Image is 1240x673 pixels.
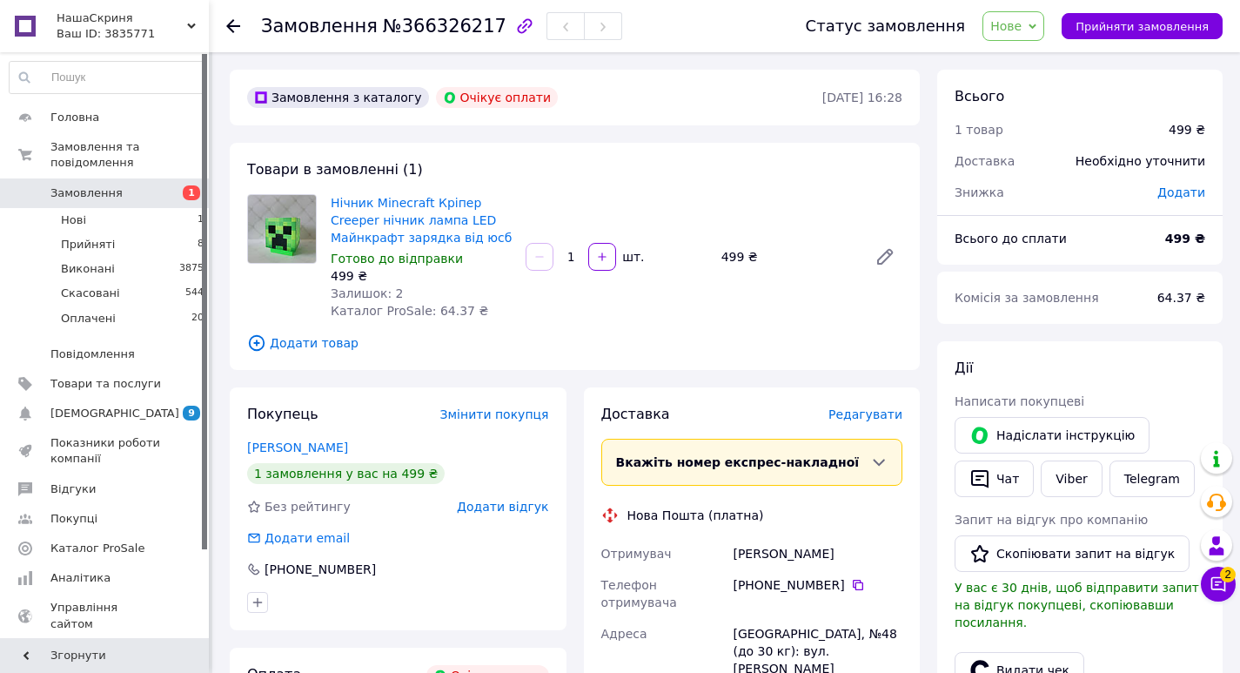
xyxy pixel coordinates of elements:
span: 1 [183,185,200,200]
span: 9 [183,406,200,421]
span: Без рейтингу [265,500,351,514]
span: 3875 [179,261,204,277]
span: Каталог ProSale: 64.37 ₴ [331,304,488,318]
span: Головна [50,110,99,125]
span: Нове [990,19,1022,33]
button: Чат [955,461,1034,497]
span: Нові [61,212,86,228]
span: Додати [1157,185,1205,199]
div: 499 ₴ [331,267,512,285]
span: 1 [198,212,204,228]
div: Додати email [263,529,352,547]
a: [PERSON_NAME] [247,441,348,454]
span: Знижка [955,185,1004,199]
span: Додати товар [247,333,902,353]
div: Статус замовлення [806,17,966,35]
span: Доставка [955,154,1015,168]
div: 499 ₴ [1169,121,1205,138]
span: 2 [1220,567,1236,582]
span: Каталог ProSale [50,541,144,556]
a: Редагувати [868,239,902,274]
div: шт. [618,248,646,266]
a: Telegram [1109,461,1195,497]
span: Прийняти замовлення [1076,20,1209,33]
button: Скопіювати запит на відгук [955,535,1190,572]
div: [PERSON_NAME] [729,538,906,569]
span: Аналітика [50,570,111,586]
span: 20 [191,311,204,326]
span: Змінити покупця [440,407,549,421]
button: Прийняти замовлення [1062,13,1223,39]
div: Ваш ID: 3835771 [57,26,209,42]
span: Повідомлення [50,347,135,362]
div: Повернутися назад [226,17,240,35]
div: Замовлення з каталогу [247,87,429,108]
span: Управління сайтом [50,600,161,631]
div: Очікує оплати [436,87,559,108]
span: Дії [955,360,973,376]
span: Залишок: 2 [331,286,404,300]
span: Замовлення та повідомлення [50,139,209,171]
span: Адреса [601,627,647,641]
span: Замовлення [50,185,123,201]
input: Пошук [10,62,204,93]
a: Нічник Minecraft Кріпер Creeper нічник лампа LED Майнкрафт зарядка від юсб [331,196,512,245]
div: Необхідно уточнити [1065,142,1216,180]
span: №366326217 [383,16,506,37]
span: Отримувач [601,547,672,561]
time: [DATE] 16:28 [822,91,902,104]
span: Виконані [61,261,115,277]
span: Комісія за замовлення [955,291,1099,305]
span: Всього [955,88,1004,104]
div: [PHONE_NUMBER] [733,576,902,594]
span: Товари в замовленні (1) [247,161,423,178]
span: Покупець [247,406,318,422]
span: Показники роботи компанії [50,435,161,467]
div: 499 ₴ [714,245,861,269]
span: Додати відгук [457,500,548,514]
div: [PHONE_NUMBER] [263,561,378,578]
img: Нічник Minecraft Кріпер Creeper нічник лампа LED Майнкрафт зарядка від юсб [248,195,316,263]
span: Вкажіть номер експрес-накладної [616,455,860,469]
span: 8 [198,237,204,252]
div: 1 замовлення у вас на 499 ₴ [247,463,445,484]
span: Товари та послуги [50,376,161,392]
span: Прийняті [61,237,115,252]
span: Оплачені [61,311,116,326]
span: 544 [185,286,204,301]
a: Viber [1041,461,1102,497]
button: Надіслати інструкцію [955,417,1150,454]
span: Замовлення [261,16,378,37]
span: 64.37 ₴ [1157,291,1205,305]
div: Нова Пошта (платна) [623,507,768,524]
span: НашаСкриня [57,10,187,26]
span: Телефон отримувача [601,578,677,609]
span: Написати покупцеві [955,394,1084,408]
span: 1 товар [955,123,1003,137]
span: Доставка [601,406,670,422]
span: Скасовані [61,286,120,301]
span: Покупці [50,511,97,527]
span: Запит на відгук про компанію [955,513,1148,527]
div: Додати email [245,529,352,547]
span: Відгуки [50,481,96,497]
span: Редагувати [828,407,902,421]
span: У вас є 30 днів, щоб відправити запит на відгук покупцеві, скопіювавши посилання. [955,581,1199,629]
button: Чат з покупцем2 [1201,567,1236,602]
span: Всього до сплати [955,232,1067,246]
span: Готово до відправки [331,252,463,266]
b: 499 ₴ [1165,232,1205,246]
span: [DEMOGRAPHIC_DATA] [50,406,179,421]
